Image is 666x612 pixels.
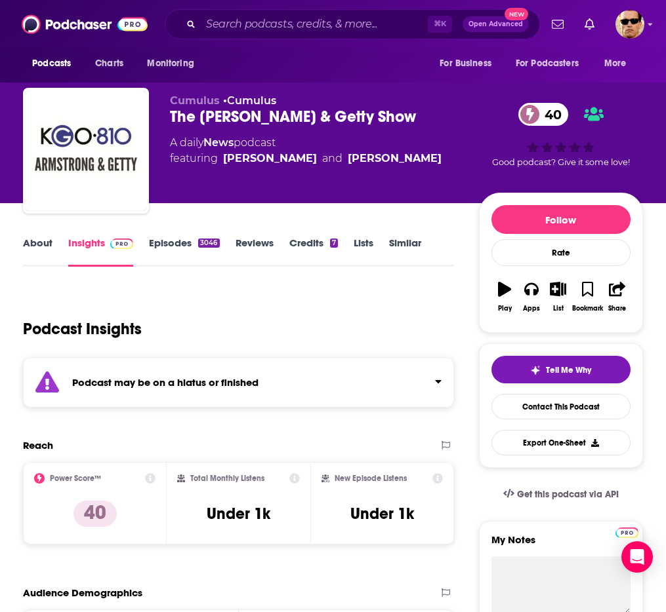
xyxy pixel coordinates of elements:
[68,237,133,267] a: InsightsPodchaser Pro
[23,586,142,599] h2: Audience Demographics
[138,51,211,76] button: open menu
[165,9,540,39] div: Search podcasts, credits, & more...
[615,10,644,39] span: Logged in as karldevries
[463,16,529,32] button: Open AdvancedNew
[95,54,123,73] span: Charts
[491,356,631,383] button: tell me why sparkleTell Me Why
[547,13,569,35] a: Show notifications dropdown
[518,103,568,126] a: 40
[170,135,442,166] div: A daily podcast
[546,365,591,375] span: Tell Me Why
[23,357,454,408] section: Click to expand status details
[604,54,627,73] span: More
[493,478,629,510] a: Get this podcast via API
[190,474,264,483] h2: Total Monthly Listens
[608,305,626,313] div: Share
[23,237,52,267] a: About
[50,474,101,483] h2: Power Score™
[518,273,545,320] button: Apps
[428,16,452,33] span: ⌘ K
[545,273,572,320] button: List
[595,51,643,76] button: open menu
[615,10,644,39] button: Show profile menu
[572,305,603,313] div: Bookmark
[72,376,259,389] strong: Podcast may be on a hiatus or finished
[147,54,194,73] span: Monitoring
[491,205,631,234] button: Follow
[227,94,276,107] a: Cumulus
[348,151,442,166] a: Joe Getty
[491,273,518,320] button: Play
[479,94,643,176] div: 40Good podcast? Give it some love!
[26,90,146,211] img: The Armstrong & Getty Show
[492,157,630,167] span: Good podcast? Give it some love!
[491,533,631,556] label: My Notes
[32,54,71,73] span: Podcasts
[491,239,631,266] div: Rate
[572,273,604,320] button: Bookmark
[23,51,88,76] button: open menu
[530,365,541,375] img: tell me why sparkle
[507,51,598,76] button: open menu
[468,21,523,28] span: Open Advanced
[110,239,133,249] img: Podchaser Pro
[335,474,407,483] h2: New Episode Listens
[170,151,442,166] span: featuring
[22,12,148,37] img: Podchaser - Follow, Share and Rate Podcasts
[389,237,421,267] a: Similar
[579,13,600,35] a: Show notifications dropdown
[517,489,619,500] span: Get this podcast via API
[440,54,491,73] span: For Business
[615,10,644,39] img: User Profile
[350,504,414,524] h3: Under 1k
[615,527,638,538] img: Podchaser Pro
[236,237,274,267] a: Reviews
[198,239,219,248] div: 3046
[505,8,528,20] span: New
[73,501,117,527] p: 40
[523,305,540,313] div: Apps
[87,51,131,76] a: Charts
[430,51,508,76] button: open menu
[289,237,338,267] a: Credits7
[330,239,338,248] div: 7
[615,526,638,538] a: Pro website
[354,237,373,267] a: Lists
[223,151,317,166] a: Jack Armstrong
[203,136,234,149] a: News
[201,14,428,35] input: Search podcasts, credits, & more...
[516,54,579,73] span: For Podcasters
[531,103,568,126] span: 40
[207,504,270,524] h3: Under 1k
[498,305,512,313] div: Play
[223,94,276,107] span: •
[149,237,219,267] a: Episodes3046
[170,94,220,107] span: Cumulus
[491,394,631,419] a: Contact This Podcast
[491,430,631,455] button: Export One-Sheet
[621,541,653,573] div: Open Intercom Messenger
[322,151,343,166] span: and
[23,319,142,339] h1: Podcast Insights
[553,305,564,313] div: List
[604,273,631,320] button: Share
[23,439,53,451] h2: Reach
